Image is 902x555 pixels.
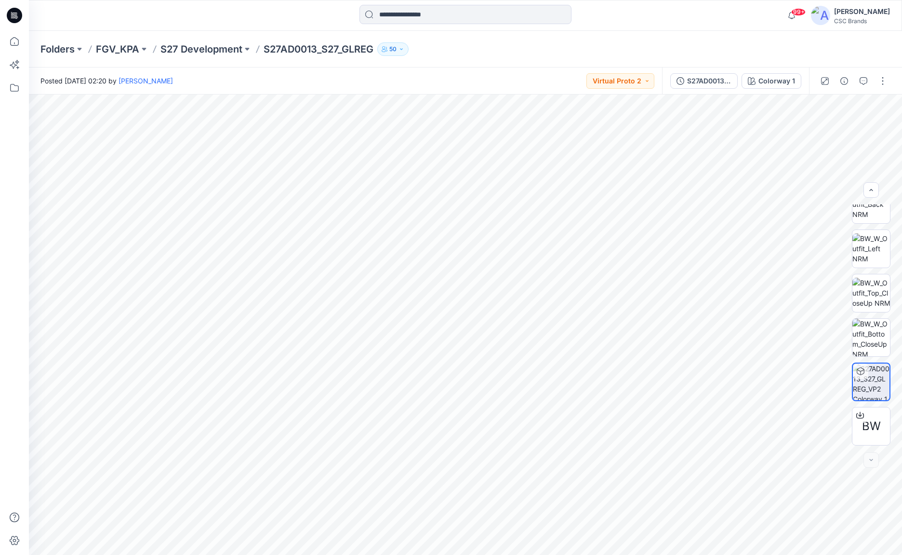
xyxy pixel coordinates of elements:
[791,8,806,16] span: 99+
[862,418,881,435] span: BW
[852,233,890,264] img: BW_W_Outfit_Left NRM
[389,44,397,54] p: 50
[853,364,889,400] img: S27AD0013_S27_GLREG_VP2 Colorway 1
[40,42,75,56] a: Folders
[687,76,731,86] div: S27AD0013_S27_GLREG_VP2
[119,77,173,85] a: [PERSON_NAME]
[40,76,173,86] span: Posted [DATE] 02:20 by
[811,6,830,25] img: avatar
[836,73,852,89] button: Details
[742,73,801,89] button: Colorway 1
[834,6,890,17] div: [PERSON_NAME]
[160,42,242,56] a: S27 Development
[852,278,890,308] img: BW_W_Outfit_Top_CloseUp NRM
[758,76,795,86] div: Colorway 1
[670,73,738,89] button: S27AD0013_S27_GLREG_VP2
[377,42,409,56] button: 50
[264,42,373,56] p: S27AD0013_S27_GLREG
[852,189,890,219] img: BW_W_Outfit_Back NRM
[834,17,890,25] div: CSC Brands
[852,319,890,356] img: BW_W_Outfit_Bottom_CloseUp NRM
[96,42,139,56] a: FGV_KPA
